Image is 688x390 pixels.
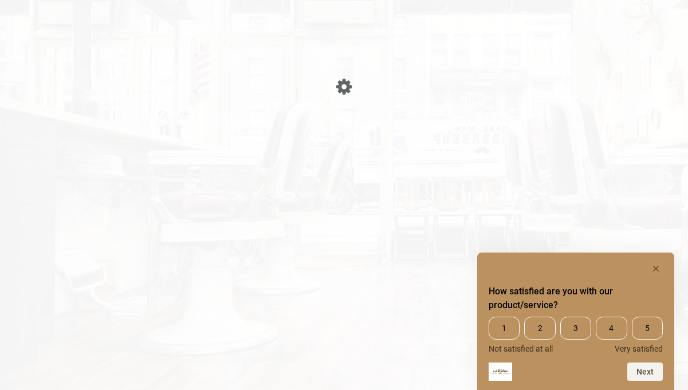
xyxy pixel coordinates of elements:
[627,363,663,381] button: Next question
[489,262,663,381] div: How satisfied are you with our product/service? Select an option from 1 to 5, with 1 being Not sa...
[489,285,663,312] h2: How satisfied are you with our product/service? Select an option from 1 to 5, with 1 being Not sa...
[632,317,663,340] span: 5
[649,262,663,275] button: Hide survey
[524,317,555,340] span: 2
[615,344,663,353] span: Very satisfied
[489,317,520,340] span: 1
[489,317,663,353] div: How satisfied are you with our product/service? Select an option from 1 to 5, with 1 being Not sa...
[560,317,591,340] span: 3
[596,317,627,340] span: 4
[489,344,553,353] span: Not satisfied at all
